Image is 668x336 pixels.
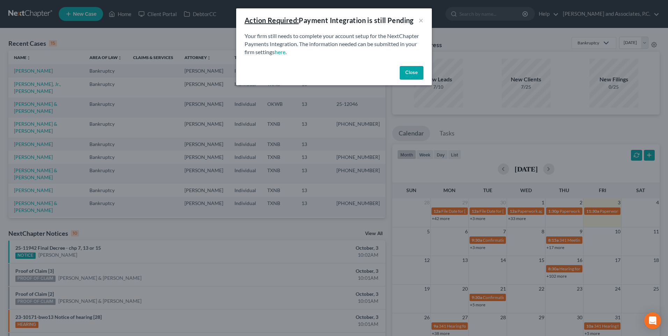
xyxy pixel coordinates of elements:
button: × [419,16,423,24]
div: Payment Integration is still Pending [245,15,414,25]
div: Open Intercom Messenger [644,312,661,329]
a: here [275,49,285,55]
p: Your firm still needs to complete your account setup for the NextChapter Payments Integration. Th... [245,32,423,56]
button: Close [400,66,423,80]
u: Action Required: [245,16,299,24]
